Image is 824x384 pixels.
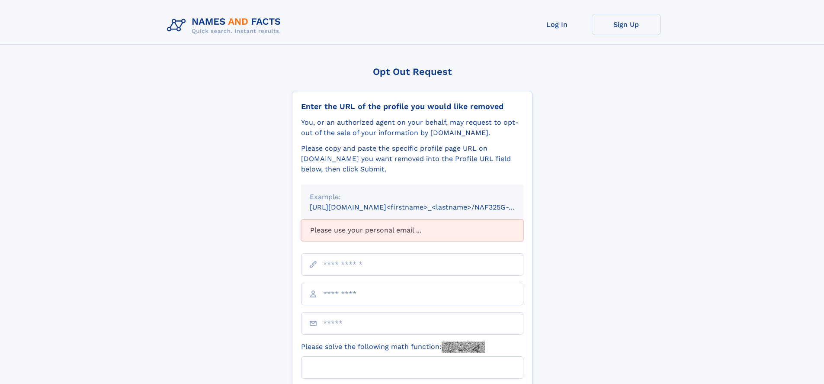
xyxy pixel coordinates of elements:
small: [URL][DOMAIN_NAME]<firstname>_<lastname>/NAF325G-xxxxxxxx [310,203,540,211]
a: Sign Up [592,14,661,35]
div: Example: [310,192,515,202]
a: Log In [523,14,592,35]
div: Opt Out Request [292,66,532,77]
div: Enter the URL of the profile you would like removed [301,102,523,111]
div: You, or an authorized agent on your behalf, may request to opt-out of the sale of your informatio... [301,117,523,138]
label: Please solve the following math function: [301,342,485,353]
img: Logo Names and Facts [164,14,288,37]
div: Please copy and paste the specific profile page URL on [DOMAIN_NAME] you want removed into the Pr... [301,143,523,174]
div: Please use your personal email ... [301,219,523,241]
